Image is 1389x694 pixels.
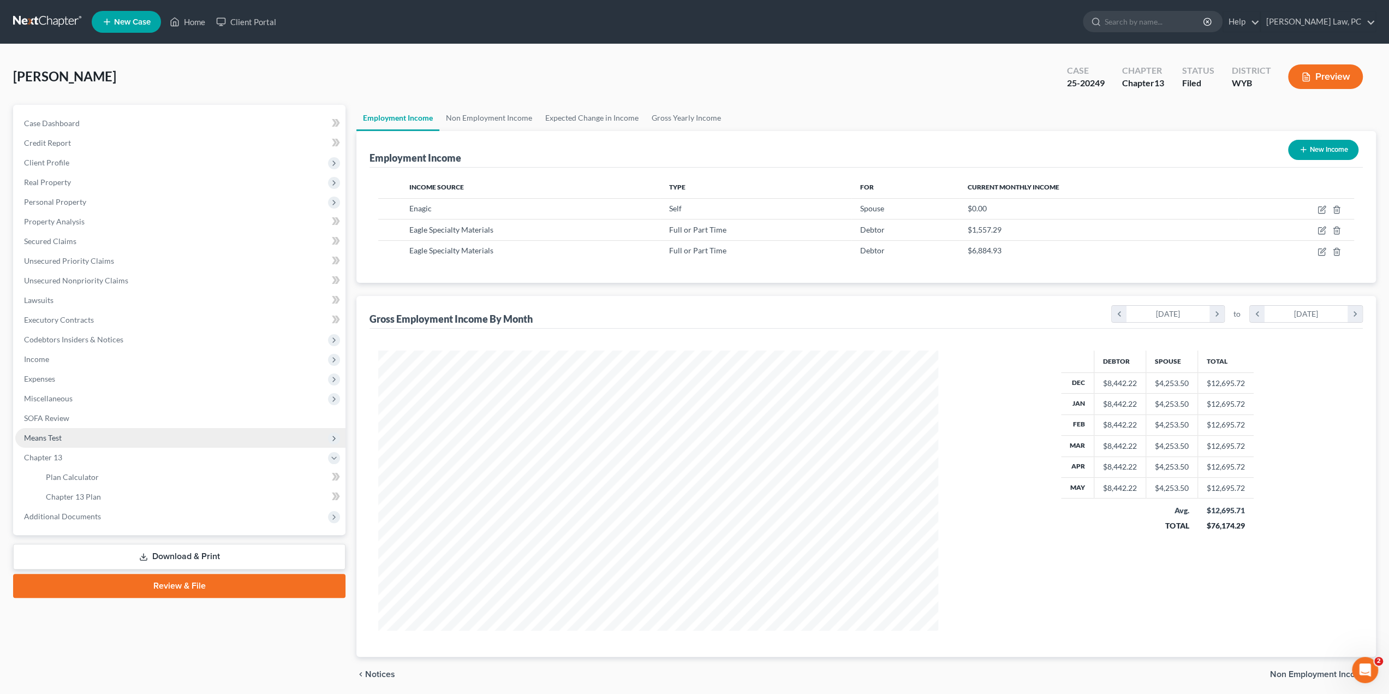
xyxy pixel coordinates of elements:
span: 2 [1374,657,1383,666]
span: Chapter 13 [24,453,62,462]
span: Eagle Specialty Materials [409,246,493,255]
span: [PERSON_NAME] [13,68,116,84]
a: Review & File [13,574,345,598]
div: Case [1067,64,1105,77]
div: $8,442.22 [1103,378,1137,389]
td: $12,695.72 [1197,414,1254,435]
div: Employment Income [369,151,461,164]
a: Chapter 13 Plan [37,487,345,507]
td: $12,695.72 [1197,456,1254,477]
a: SOFA Review [15,408,345,428]
span: Non Employment Income [1270,670,1367,679]
div: $8,442.22 [1103,441,1137,452]
a: Plan Calculator [37,467,345,487]
span: Real Property [24,177,71,187]
a: [PERSON_NAME] Law, PC [1261,12,1375,32]
td: $12,695.72 [1197,436,1254,456]
span: Expenses [24,374,55,383]
a: Gross Yearly Income [645,105,728,131]
th: Jan [1061,394,1094,414]
span: Income [24,354,49,364]
span: $6,884.93 [968,246,1001,255]
th: Total [1197,351,1254,372]
a: Download & Print [13,544,345,570]
a: Expected Change in Income [539,105,645,131]
i: chevron_right [1348,306,1362,322]
a: Unsecured Priority Claims [15,251,345,271]
span: 13 [1154,78,1164,88]
td: $12,695.72 [1197,372,1254,393]
span: Miscellaneous [24,394,73,403]
span: Codebtors Insiders & Notices [24,335,123,344]
div: Filed [1182,77,1214,90]
div: Avg. [1154,505,1189,516]
span: $1,557.29 [968,225,1001,234]
div: District [1231,64,1271,77]
a: Credit Report [15,133,345,153]
th: Mar [1061,436,1094,456]
a: Employment Income [356,105,439,131]
span: Secured Claims [24,236,76,246]
a: Home [164,12,211,32]
span: Means Test [24,433,62,442]
span: Type [669,183,685,191]
span: Executory Contracts [24,315,94,324]
a: Help [1223,12,1260,32]
span: Client Profile [24,158,69,167]
div: $8,442.22 [1103,419,1137,430]
div: $8,442.22 [1103,399,1137,410]
span: Self [669,204,682,213]
th: Feb [1061,414,1094,435]
div: WYB [1231,77,1271,90]
div: $8,442.22 [1103,461,1137,472]
span: Plan Calculator [46,472,99,482]
span: Chapter 13 Plan [46,492,101,501]
span: Income Source [409,183,464,191]
span: Debtor [860,225,885,234]
span: Unsecured Priority Claims [24,256,114,265]
span: Credit Report [24,138,71,147]
th: Dec [1061,372,1094,393]
span: Lawsuits [24,295,53,305]
div: $4,253.50 [1155,441,1189,452]
td: $12,695.72 [1197,394,1254,414]
button: chevron_left Notices [356,670,395,679]
i: chevron_right [1209,306,1224,322]
div: $4,253.50 [1155,399,1189,410]
div: $8,442.22 [1103,483,1137,494]
a: Unsecured Nonpriority Claims [15,271,345,290]
th: Debtor [1094,351,1146,372]
div: $76,174.29 [1206,520,1245,531]
div: $12,695.71 [1206,505,1245,516]
a: Executory Contracts [15,310,345,330]
span: Personal Property [24,197,86,206]
a: Lawsuits [15,290,345,310]
a: Case Dashboard [15,114,345,133]
div: [DATE] [1265,306,1348,322]
th: Spouse [1146,351,1197,372]
span: Enagic [409,204,432,213]
span: Full or Part Time [669,246,726,255]
div: $4,253.50 [1155,461,1189,472]
td: $12,695.72 [1197,478,1254,499]
button: New Income [1288,140,1358,160]
span: Notices [365,670,395,679]
span: Eagle Specialty Materials [409,225,493,234]
span: Spouse [860,204,884,213]
span: Current Monthly Income [968,183,1059,191]
span: to [1233,309,1241,319]
div: [DATE] [1126,306,1210,322]
i: chevron_left [1250,306,1265,322]
span: Property Analysis [24,217,85,226]
div: 25-20249 [1067,77,1105,90]
div: $4,253.50 [1155,378,1189,389]
div: Status [1182,64,1214,77]
button: Preview [1288,64,1363,89]
div: Chapter [1122,64,1164,77]
iframe: Intercom live chat [1352,657,1378,683]
span: $0.00 [968,204,987,213]
span: Full or Part Time [669,225,726,234]
span: Case Dashboard [24,118,80,128]
a: Non Employment Income [439,105,539,131]
div: Chapter [1122,77,1164,90]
